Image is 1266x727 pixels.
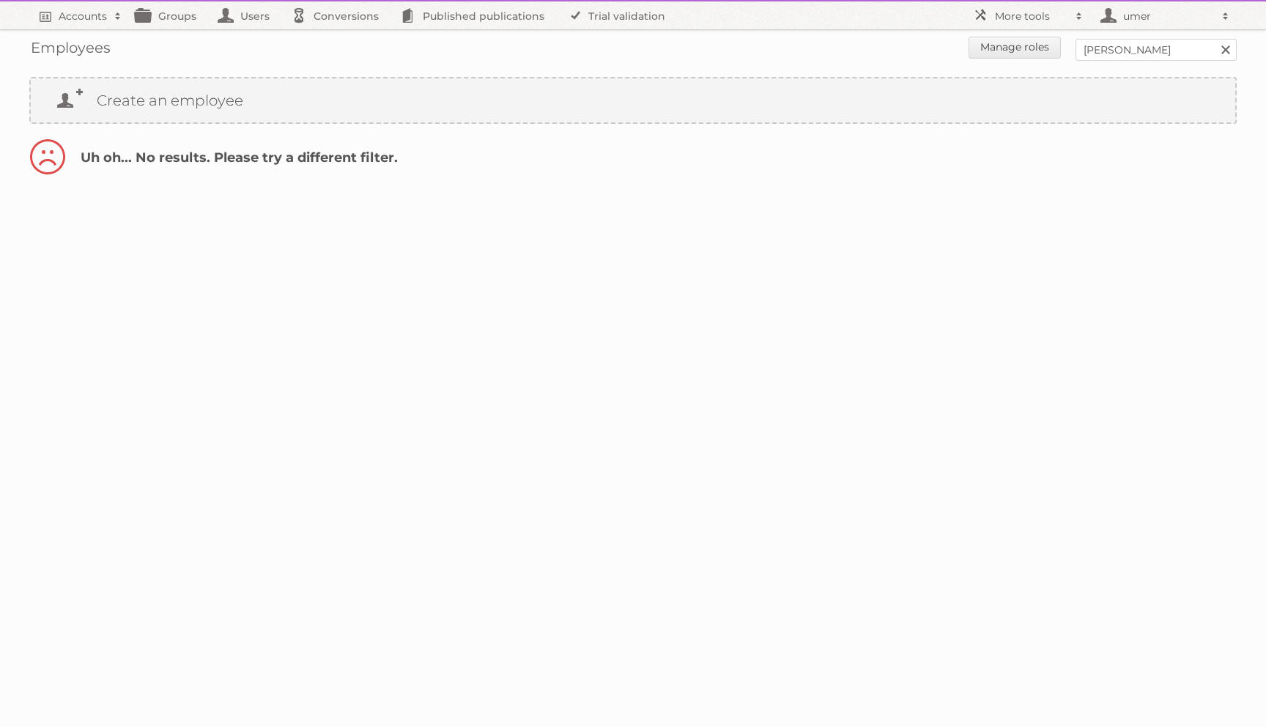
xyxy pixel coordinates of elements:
a: More tools [966,1,1090,29]
a: Published publications [393,1,559,29]
h2: Accounts [59,9,107,23]
h2: umer [1119,9,1215,23]
h2: Uh oh... No results. Please try a different filter. [29,139,1237,182]
a: Accounts [29,1,129,29]
h2: More tools [995,9,1068,23]
a: Manage roles [969,37,1061,59]
a: Conversions [284,1,393,29]
a: umer [1090,1,1237,29]
a: Users [211,1,284,29]
a: Groups [129,1,211,29]
a: Trial validation [559,1,680,29]
a: Create an employee [31,78,1235,122]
